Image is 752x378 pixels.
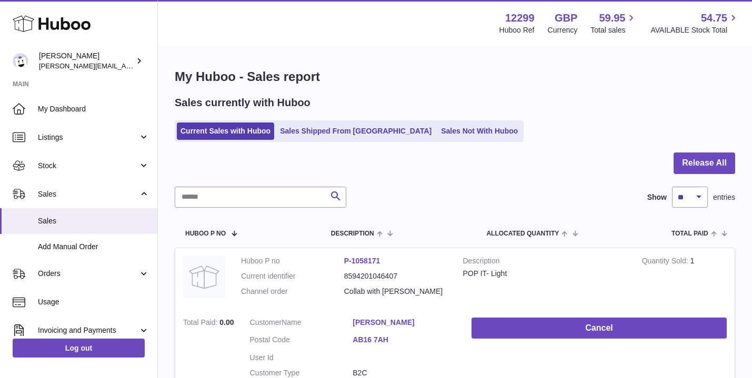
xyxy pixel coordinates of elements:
[437,122,522,140] a: Sales Not With Huboo
[548,25,578,35] div: Currency
[713,192,735,202] span: entries
[38,189,138,199] span: Sales
[250,335,353,348] dt: Postal Code
[353,335,456,345] a: AB16 7AH
[38,104,149,114] span: My Dashboard
[185,230,226,237] span: Huboo P no
[38,269,138,279] span: Orders
[463,269,626,279] div: POP IT- Light
[177,122,274,140] a: Current Sales with Huboo
[219,318,234,326] span: 0.00
[183,256,225,298] img: no-photo.jpg
[183,318,219,329] strong: Total Paid
[38,325,138,335] span: Invoicing and Payments
[250,353,353,363] dt: User Id
[13,53,28,69] img: anthony@happyfeetplaymats.co.uk
[590,11,637,35] a: 59.95 Total sales
[674,152,735,174] button: Release All
[701,11,727,25] span: 54.75
[344,287,447,297] dd: Collab with [PERSON_NAME]
[38,297,149,307] span: Usage
[39,51,134,71] div: [PERSON_NAME]
[353,368,456,378] dd: B2C
[241,256,344,266] dt: Huboo P no
[599,11,625,25] span: 59.95
[38,216,149,226] span: Sales
[463,256,626,269] strong: Description
[642,257,690,268] strong: Quantity Sold
[241,287,344,297] dt: Channel order
[38,242,149,252] span: Add Manual Order
[650,11,739,35] a: 54.75 AVAILABLE Stock Total
[486,230,559,237] span: ALLOCATED Quantity
[13,339,145,357] a: Log out
[647,192,667,202] label: Show
[250,318,282,326] span: Customer
[175,68,735,85] h1: My Huboo - Sales report
[353,318,456,328] a: [PERSON_NAME]
[590,25,637,35] span: Total sales
[344,257,380,265] a: P-1058171
[38,132,138,142] span: Listings
[344,271,447,281] dd: 8594201046407
[499,25,535,35] div: Huboo Ref
[650,25,739,35] span: AVAILABLE Stock Total
[671,230,708,237] span: Total paid
[555,11,577,25] strong: GBP
[250,318,353,330] dt: Name
[175,96,310,110] h2: Sales currently with Huboo
[241,271,344,281] dt: Current identifier
[39,62,211,70] span: [PERSON_NAME][EMAIL_ADDRESS][DOMAIN_NAME]
[38,161,138,171] span: Stock
[472,318,727,339] button: Cancel
[331,230,374,237] span: Description
[276,122,435,140] a: Sales Shipped From [GEOGRAPHIC_DATA]
[505,11,535,25] strong: 12299
[250,368,353,378] dt: Customer Type
[634,248,735,310] td: 1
